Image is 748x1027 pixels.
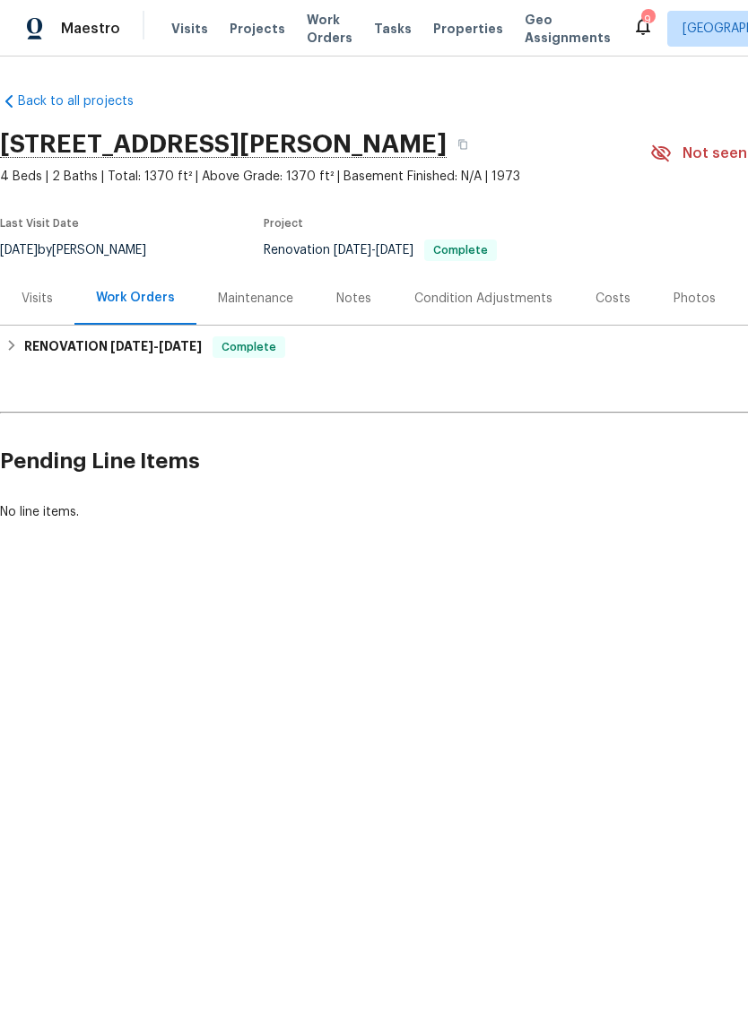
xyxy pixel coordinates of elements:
[334,244,413,257] span: -
[110,340,153,352] span: [DATE]
[426,245,495,256] span: Complete
[218,290,293,308] div: Maintenance
[641,11,654,29] div: 9
[110,340,202,352] span: -
[61,20,120,38] span: Maestro
[376,244,413,257] span: [DATE]
[433,20,503,38] span: Properties
[525,11,611,47] span: Geo Assignments
[264,244,497,257] span: Renovation
[374,22,412,35] span: Tasks
[264,218,303,229] span: Project
[447,128,479,161] button: Copy Address
[674,290,716,308] div: Photos
[96,289,175,307] div: Work Orders
[230,20,285,38] span: Projects
[414,290,552,308] div: Condition Adjustments
[22,290,53,308] div: Visits
[171,20,208,38] span: Visits
[307,11,352,47] span: Work Orders
[214,338,283,356] span: Complete
[596,290,631,308] div: Costs
[159,340,202,352] span: [DATE]
[334,244,371,257] span: [DATE]
[24,336,202,358] h6: RENOVATION
[336,290,371,308] div: Notes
